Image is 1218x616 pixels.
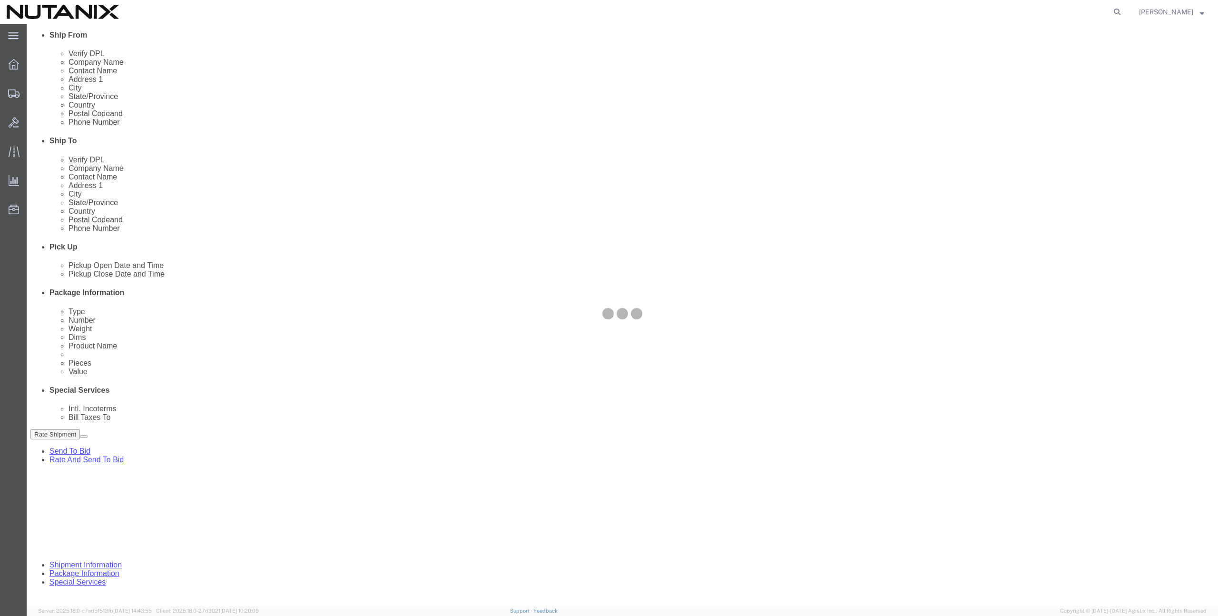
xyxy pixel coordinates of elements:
span: Server: 2025.18.0-c7ad5f513fb [38,608,152,614]
button: [PERSON_NAME] [1139,6,1205,18]
span: [DATE] 10:20:09 [220,608,259,614]
a: Feedback [533,608,558,614]
a: Support [510,608,534,614]
img: logo [7,5,119,19]
span: [DATE] 14:43:55 [113,608,152,614]
span: Copyright © [DATE]-[DATE] Agistix Inc., All Rights Reserved [1060,607,1207,615]
span: Aanand Dave [1139,7,1193,17]
span: Client: 2025.18.0-27d3021 [156,608,259,614]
